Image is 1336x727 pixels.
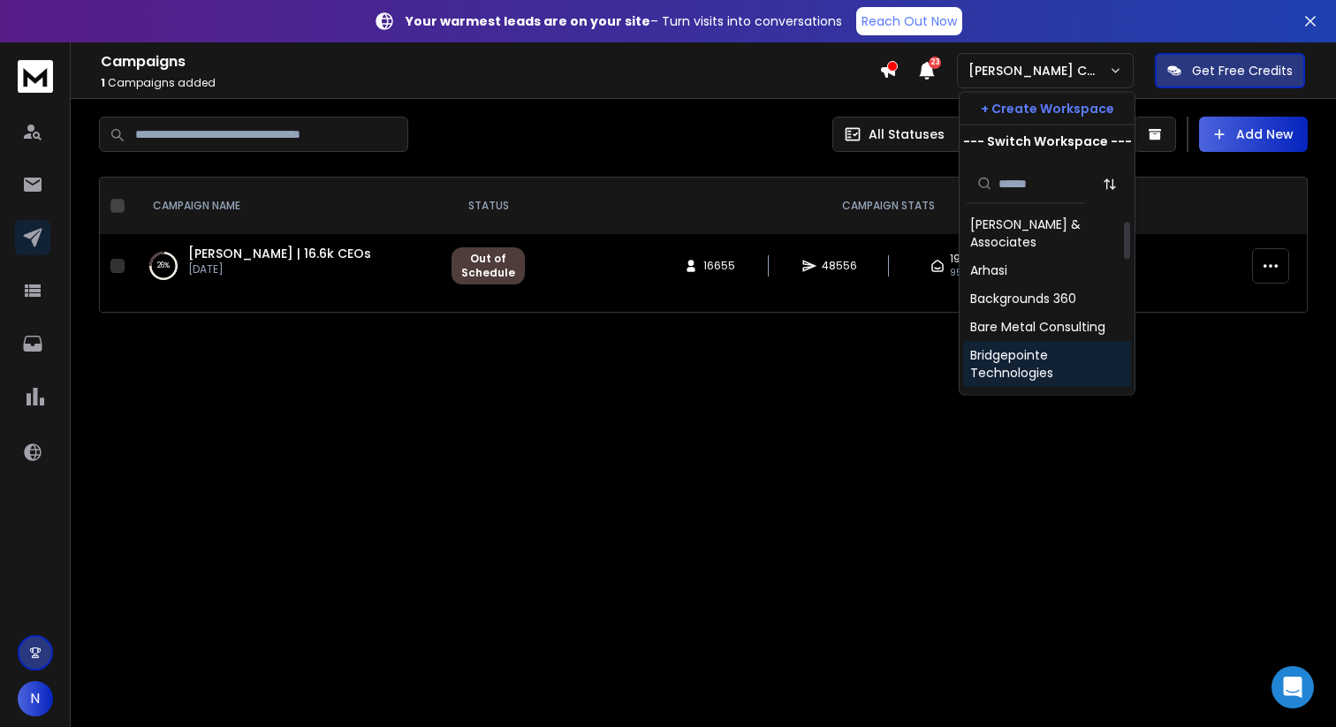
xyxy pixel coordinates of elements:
[960,93,1135,125] button: + Create Workspace
[18,681,53,716] button: N
[970,318,1105,336] div: Bare Metal Consulting
[406,12,650,30] strong: Your warmest leads are on your site
[1092,166,1127,201] button: Sort by Sort A-Z
[406,12,842,30] p: – Turn visits into conversations
[1155,53,1305,88] button: Get Free Credits
[970,290,1076,307] div: Backgrounds 360
[132,178,441,234] th: CAMPAIGN NAME
[981,100,1114,117] p: + Create Workspace
[970,346,1124,382] div: Bridgepointe Technologies
[18,60,53,93] img: logo
[1271,666,1314,708] div: Open Intercom Messenger
[929,57,941,69] span: 23
[1192,62,1293,80] p: Get Free Credits
[1199,117,1308,152] button: Add New
[970,261,1007,279] div: Arhasi
[101,76,879,90] p: Campaigns added
[101,51,879,72] h1: Campaigns
[101,75,105,90] span: 1
[188,245,371,262] a: [PERSON_NAME] | 16.6k CEOs
[862,12,957,30] p: Reach Out Now
[461,252,515,280] div: Out of Schedule
[856,7,962,35] a: Reach Out Now
[869,125,945,143] p: All Statuses
[132,234,441,298] td: 26%[PERSON_NAME] | 16.6k CEOs[DATE]
[157,257,170,275] p: 26 %
[970,216,1124,251] div: [PERSON_NAME] & Associates
[968,62,1109,80] p: [PERSON_NAME] Consulting
[441,178,535,234] th: STATUS
[950,266,968,280] span: 95 %
[188,262,371,276] p: [DATE]
[950,252,968,266] span: 190
[963,133,1132,150] p: --- Switch Workspace ---
[703,259,735,273] span: 16655
[822,259,857,273] span: 48556
[535,178,1241,234] th: CAMPAIGN STATS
